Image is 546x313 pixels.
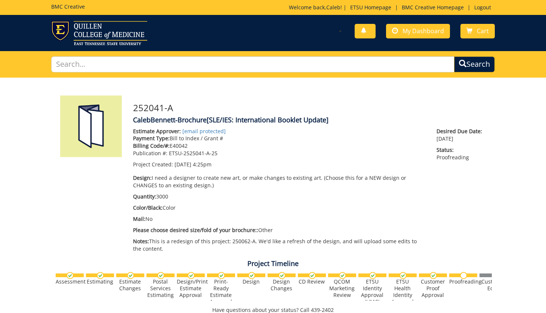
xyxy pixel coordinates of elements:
[133,238,149,245] span: Notes:
[460,24,495,38] a: Cart
[60,96,122,157] img: Product featured image
[400,272,407,279] img: checkmark
[56,278,84,285] div: Assessment
[430,272,437,279] img: checkmark
[278,272,286,279] img: checkmark
[358,278,386,305] div: ETSU Identity Approval (UMC)
[398,4,468,11] a: BMC Creative Homepage
[479,278,508,292] div: Customer Edits
[133,238,426,253] p: This is a redesign of this project: 250062-A. We'd like a refresh of the design, and will upload ...
[268,278,296,292] div: Design Changes
[471,4,495,11] a: Logout
[133,135,170,142] span: Payment Type:
[369,272,376,279] img: checkmark
[51,4,85,9] h5: BMC Creative
[133,174,426,189] p: I need a designer to create new art, or make changes to existing art. (Choose this for a NEW desi...
[328,278,356,298] div: QCOM Marketing Review
[454,56,495,72] button: Search
[157,272,164,279] img: checkmark
[437,128,486,143] p: [DATE]
[188,272,195,279] img: checkmark
[51,21,147,45] img: ETSU logo
[309,272,316,279] img: checkmark
[55,260,492,267] h4: Project Timeline
[133,193,426,200] p: 3000
[248,272,255,279] img: checkmark
[177,278,205,298] div: Design/Print Estimate Approval
[449,278,477,285] div: Proofreading
[133,226,426,234] p: Other
[67,272,74,279] img: checkmark
[133,142,426,150] p: E40042
[133,215,145,222] span: Mail:
[133,116,486,124] h4: CalebBennett-Brochure
[133,142,170,149] span: Billing Code/#:
[437,128,486,135] span: Desired Due Date:
[133,204,426,212] p: Color
[460,272,467,279] img: no
[86,278,114,285] div: Estimating
[389,278,417,305] div: ETSU Health Identity Approval
[133,135,426,142] p: Bill to Index / Grant #
[133,161,173,168] span: Project Created:
[218,272,225,279] img: checkmark
[477,27,489,35] span: Cart
[402,27,444,35] span: My Dashboard
[419,278,447,298] div: Customer Proof Approval
[51,56,455,72] input: Search...
[116,278,144,292] div: Estimate Changes
[289,4,495,11] p: Welcome back, ! | | |
[298,278,326,285] div: CD Review
[133,174,152,181] span: Design:
[346,4,395,11] a: ETSU Homepage
[133,193,156,200] span: Quantity:
[437,146,486,154] span: Status:
[169,150,218,157] span: ETSU-2525041-A-25
[133,204,163,211] span: Color/Black:
[133,150,167,157] span: Publication #:
[182,128,226,135] a: [email protected]
[133,128,181,135] span: Estimate Approver:
[326,4,340,11] a: Caleb
[207,278,235,305] div: Print-Ready Estimate Approval
[97,272,104,279] img: checkmark
[133,226,258,234] span: Please choose desired size/fold of your brochure::
[175,161,212,168] span: [DATE] 4:25pm
[127,272,134,279] img: checkmark
[133,215,426,223] p: No
[237,278,265,285] div: Design
[386,24,450,38] a: My Dashboard
[133,103,486,113] h3: 252041-A
[339,272,346,279] img: checkmark
[437,146,486,161] p: Proofreading
[146,278,175,298] div: Postal Services Estimating
[207,115,328,124] span: [SLE/IES: International Booklet Update]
